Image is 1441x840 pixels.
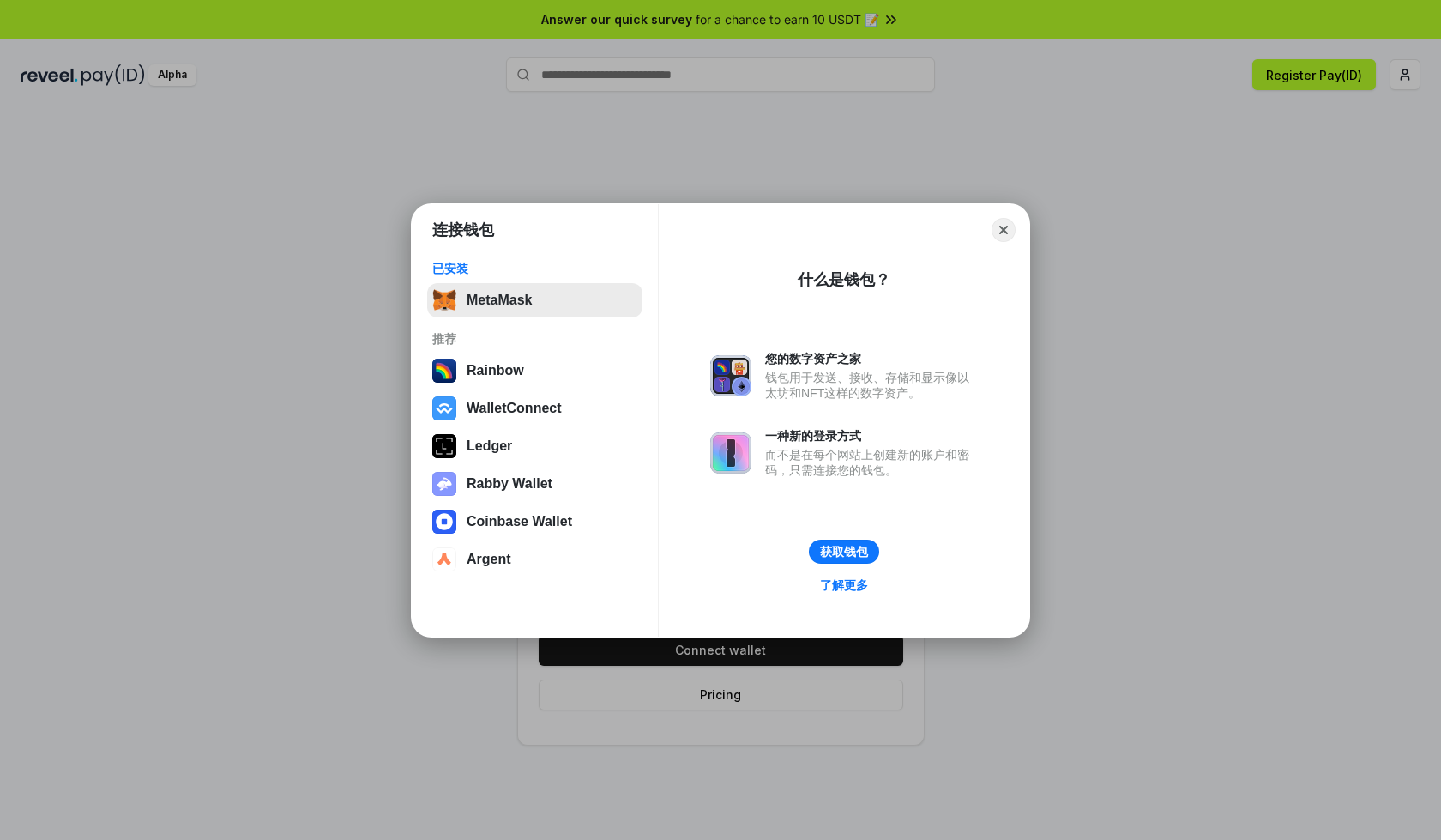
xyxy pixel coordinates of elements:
[427,391,642,426] button: WalletConnect
[432,434,456,458] img: svg+xml,%3Csvg%20xmlns%3D%22http%3A%2F%2Fwww.w3.org%2F2000%2Fsvg%22%20width%3D%2228%22%20height%3...
[710,355,751,396] img: svg+xml,%3Csvg%20xmlns%3D%22http%3A%2F%2Fwww.w3.org%2F2000%2Fsvg%22%20fill%3D%22none%22%20viewBox...
[432,288,456,312] img: svg+xml,%3Csvg%20fill%3D%22none%22%20height%3D%2233%22%20viewBox%3D%220%200%2035%2033%22%20width%...
[432,547,456,571] img: svg+xml,%3Csvg%20width%3D%2228%22%20height%3D%2228%22%20viewBox%3D%220%200%2028%2028%22%20fill%3D...
[765,447,978,478] div: 而不是在每个网站上创建新的账户和密码，只需连接您的钱包。
[467,438,512,454] div: Ledger
[432,331,637,347] div: 推荐
[432,220,494,240] h1: 连接钱包
[820,577,868,593] div: 了解更多
[427,283,642,317] button: MetaMask
[467,552,511,567] div: Argent
[992,218,1016,242] button: Close
[467,476,552,492] div: Rabby Wallet
[809,540,879,564] button: 获取钱包
[432,510,456,534] img: svg+xml,%3Csvg%20width%3D%2228%22%20height%3D%2228%22%20viewBox%3D%220%200%2028%2028%22%20fill%3D...
[765,370,978,401] div: 钱包用于发送、接收、存储和显示像以太坊和NFT这样的数字资产。
[810,574,878,596] a: 了解更多
[427,354,642,388] button: Rainbow
[765,428,978,444] div: 一种新的登录方式
[798,269,890,290] div: 什么是钱包？
[432,396,456,420] img: svg+xml,%3Csvg%20width%3D%2228%22%20height%3D%2228%22%20viewBox%3D%220%200%2028%2028%22%20fill%3D...
[432,261,637,276] div: 已安装
[427,542,642,577] button: Argent
[427,467,642,501] button: Rabby Wallet
[467,401,562,416] div: WalletConnect
[427,505,642,539] button: Coinbase Wallet
[432,359,456,383] img: svg+xml,%3Csvg%20width%3D%22120%22%20height%3D%22120%22%20viewBox%3D%220%200%20120%20120%22%20fil...
[765,351,978,366] div: 您的数字资产之家
[467,293,532,308] div: MetaMask
[432,472,456,496] img: svg+xml,%3Csvg%20xmlns%3D%22http%3A%2F%2Fwww.w3.org%2F2000%2Fsvg%22%20fill%3D%22none%22%20viewBox...
[467,514,572,529] div: Coinbase Wallet
[820,544,868,559] div: 获取钱包
[467,363,524,378] div: Rainbow
[710,432,751,474] img: svg+xml,%3Csvg%20xmlns%3D%22http%3A%2F%2Fwww.w3.org%2F2000%2Fsvg%22%20fill%3D%22none%22%20viewBox...
[427,429,642,463] button: Ledger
